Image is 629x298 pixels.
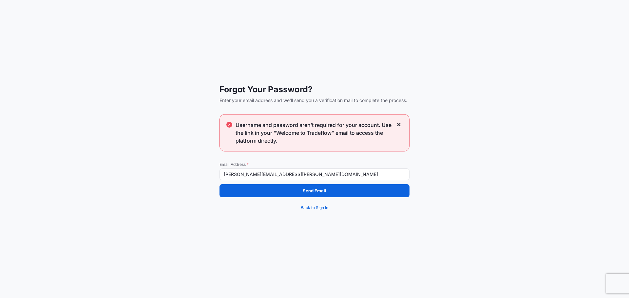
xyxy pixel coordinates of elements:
p: Send Email [303,187,326,194]
span: Username and password aren’t required for your account. Use the link in your “Welcome to Tradeflo... [236,121,393,145]
button: Send Email [219,184,410,197]
span: Email Address [219,162,410,167]
span: Enter your email address and we'll send you a verification mail to complete the process. [219,97,410,104]
span: Forgot Your Password? [219,84,410,95]
input: example@gmail.com [219,168,410,180]
span: Back to Sign In [301,204,328,211]
a: Back to Sign In [219,201,410,214]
